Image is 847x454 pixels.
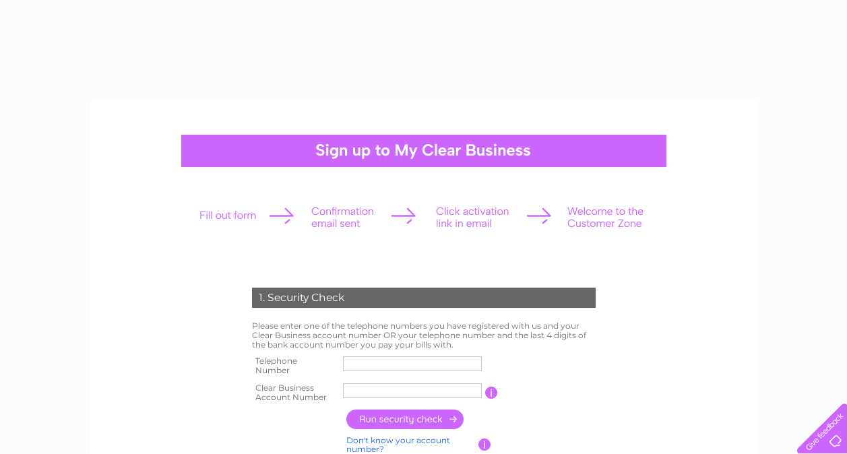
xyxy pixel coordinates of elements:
[249,379,340,406] th: Clear Business Account Number
[249,352,340,379] th: Telephone Number
[478,439,491,451] input: Information
[485,387,498,399] input: Information
[252,288,596,308] div: 1. Security Check
[249,318,599,352] td: Please enter one of the telephone numbers you have registered with us and your Clear Business acc...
